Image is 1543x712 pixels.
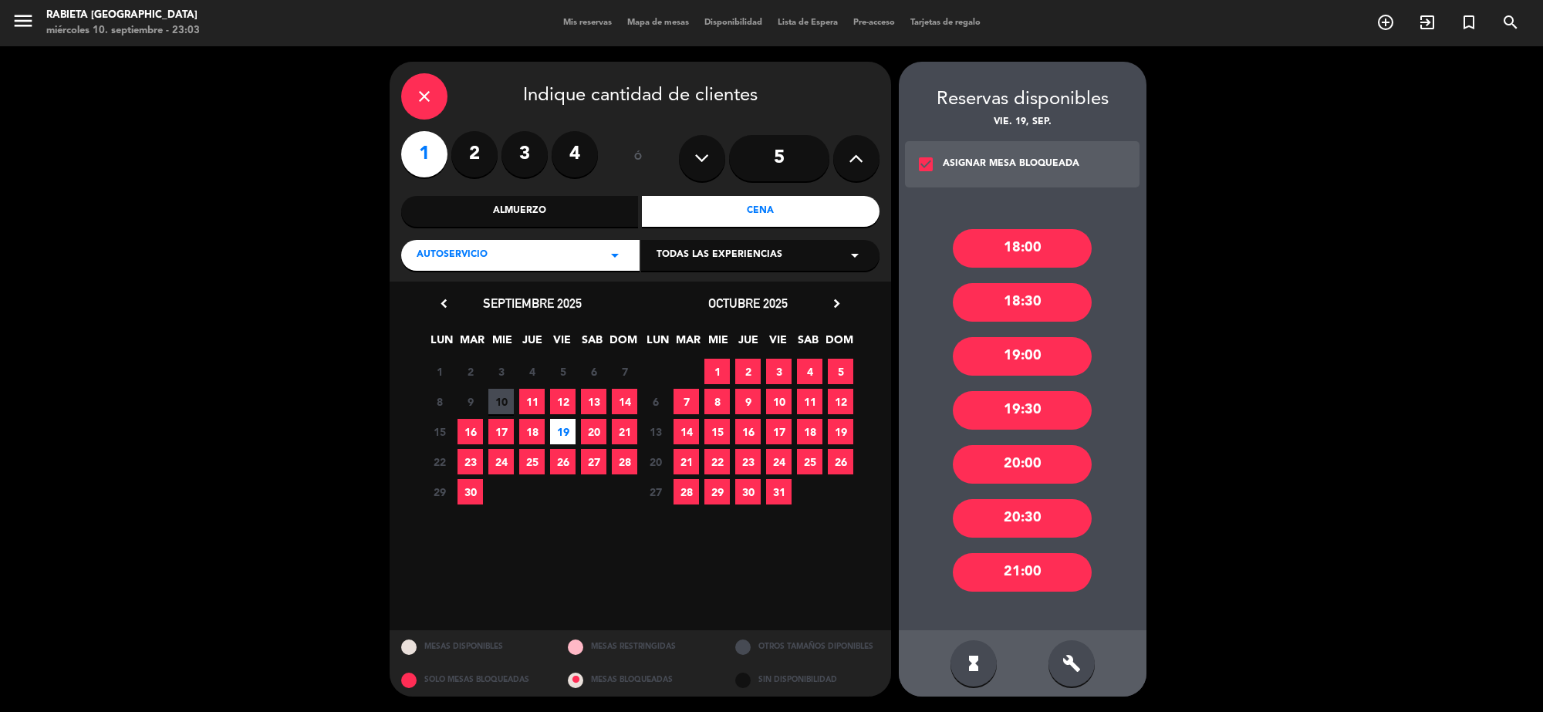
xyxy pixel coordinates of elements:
label: 3 [501,131,548,177]
span: 15 [704,419,730,444]
div: ASIGNAR MESA BLOQUEADA [943,157,1079,172]
div: Rabieta [GEOGRAPHIC_DATA] [46,8,200,23]
span: Todas las experiencias [657,248,782,263]
span: 28 [674,479,699,504]
span: Mis reservas [555,19,620,27]
span: 1 [427,359,452,384]
i: check_box [917,155,935,174]
span: 19 [550,419,576,444]
span: 11 [797,389,822,414]
i: hourglass_full [964,654,983,673]
i: close [415,87,434,106]
span: 14 [612,389,637,414]
span: 3 [766,359,792,384]
span: 23 [735,449,761,474]
div: MESAS RESTRINGIDAS [556,630,724,663]
span: 24 [488,449,514,474]
span: MIE [489,331,515,356]
span: VIE [549,331,575,356]
i: chevron_left [436,295,452,312]
span: octubre 2025 [708,295,788,311]
span: 6 [581,359,606,384]
span: 27 [643,479,668,504]
span: Disponibilidad [697,19,770,27]
span: 20 [643,449,668,474]
span: Pre-acceso [846,19,903,27]
span: 14 [674,419,699,444]
i: chevron_right [829,295,845,312]
span: 6 [643,389,668,414]
span: 22 [427,449,452,474]
span: 9 [735,389,761,414]
span: 1 [704,359,730,384]
span: 21 [674,449,699,474]
div: MESAS DISPONIBLES [390,630,557,663]
span: 25 [797,449,822,474]
span: 31 [766,479,792,504]
span: 5 [550,359,576,384]
span: 24 [766,449,792,474]
span: SAB [795,331,821,356]
span: 28 [612,449,637,474]
span: MIE [705,331,731,356]
span: 13 [643,419,668,444]
div: Indique cantidad de clientes [401,73,880,120]
div: Almuerzo [401,196,639,227]
span: 8 [704,389,730,414]
span: 17 [488,419,514,444]
span: Lista de Espera [770,19,846,27]
i: exit_to_app [1418,13,1437,32]
span: 23 [457,449,483,474]
span: SAB [579,331,605,356]
span: DOM [609,331,635,356]
div: SOLO MESAS BLOQUEADAS [390,663,557,697]
div: 20:00 [953,445,1092,484]
span: 9 [457,389,483,414]
span: 26 [828,449,853,474]
span: 12 [828,389,853,414]
span: 4 [519,359,545,384]
span: 2 [735,359,761,384]
span: VIE [765,331,791,356]
span: AUTOSERVICIO [417,248,488,263]
span: 7 [674,389,699,414]
div: 19:00 [953,337,1092,376]
span: Tarjetas de regalo [903,19,988,27]
div: 19:30 [953,391,1092,430]
span: 30 [457,479,483,504]
button: menu [12,9,35,38]
span: 12 [550,389,576,414]
span: 27 [581,449,606,474]
span: 19 [828,419,853,444]
div: 20:30 [953,499,1092,538]
span: DOM [826,331,851,356]
span: 3 [488,359,514,384]
span: 30 [735,479,761,504]
div: 18:30 [953,283,1092,322]
span: septiembre 2025 [483,295,582,311]
span: LUN [645,331,670,356]
i: build [1062,654,1081,673]
div: OTROS TAMAÑOS DIPONIBLES [724,630,891,663]
span: 22 [704,449,730,474]
span: 18 [519,419,545,444]
span: 10 [488,389,514,414]
span: 7 [612,359,637,384]
span: 11 [519,389,545,414]
div: 18:00 [953,229,1092,268]
span: Mapa de mesas [620,19,697,27]
span: 21 [612,419,637,444]
span: 26 [550,449,576,474]
i: search [1501,13,1520,32]
div: SIN DISPONIBILIDAD [724,663,891,697]
span: 20 [581,419,606,444]
span: LUN [429,331,454,356]
span: 10 [766,389,792,414]
label: 4 [552,131,598,177]
span: 18 [797,419,822,444]
span: JUE [519,331,545,356]
span: 29 [427,479,452,504]
span: MAR [675,331,701,356]
span: 4 [797,359,822,384]
div: ó [613,131,663,185]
